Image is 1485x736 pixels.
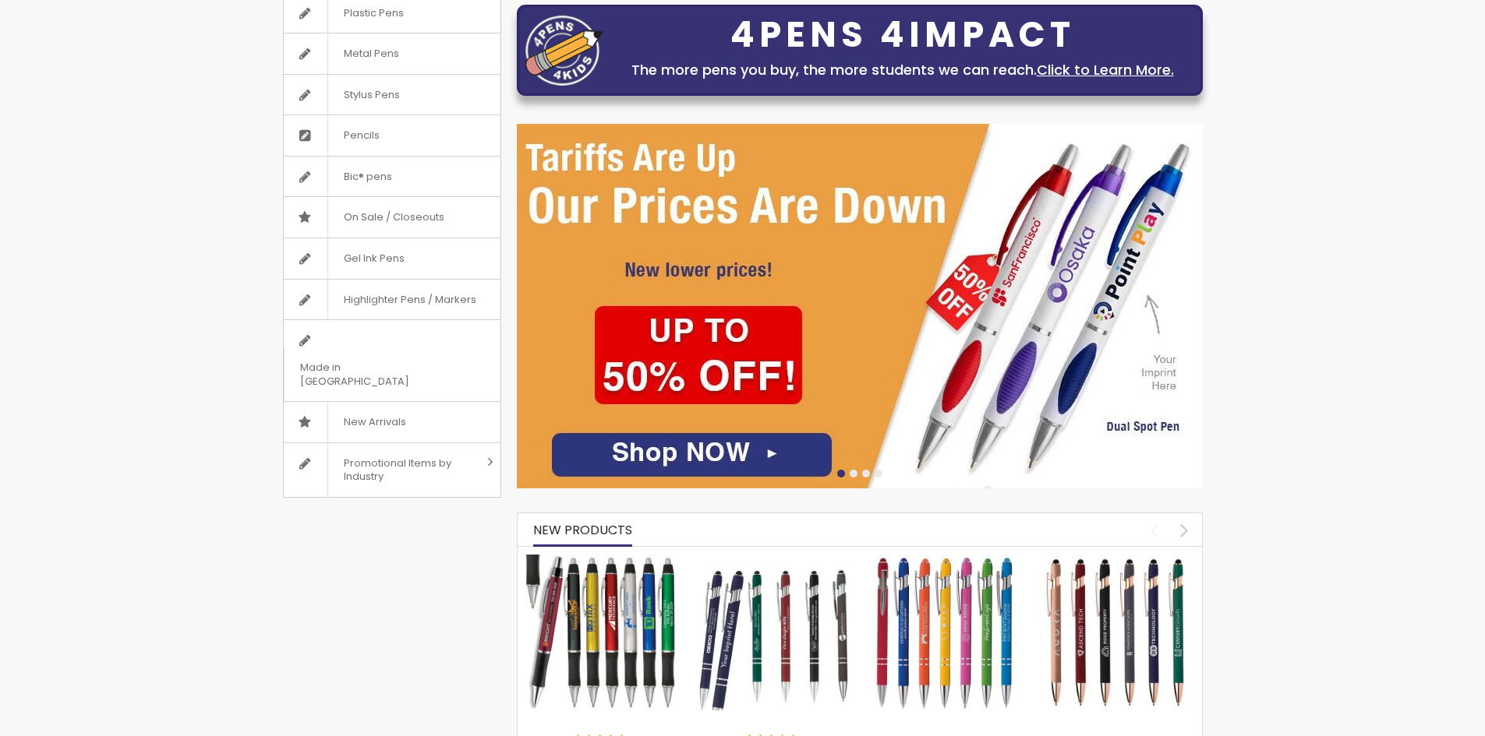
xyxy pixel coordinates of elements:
span: Metal Pens [327,33,415,74]
a: Pencils [284,115,500,156]
a: Custom Soft Touch Metal Pen - Stylus Top [696,554,852,567]
div: The more pens you buy, the more students we can reach. [611,59,1194,81]
a: On Sale / Closeouts [284,197,500,238]
img: Ellipse Softy Brights with Stylus Pen - Laser [868,555,1024,710]
span: Stylus Pens [327,75,415,115]
a: Bic® pens [284,157,500,197]
a: Ellipse Softy Brights with Stylus Pen - Laser [868,554,1024,567]
a: Metal Pens [284,33,500,74]
span: Made in [GEOGRAPHIC_DATA] [284,347,461,401]
span: Pencils [327,115,395,156]
div: next [1171,516,1198,544]
img: four_pen_logo.png [525,15,603,86]
img: /cheap-promotional-products.html [517,124,1203,488]
span: Promotional Items by Industry [327,443,482,497]
img: Ellipse Softy Rose Gold Classic with Stylus Pen - Silver Laser [1038,555,1194,710]
img: Custom Soft Touch Metal Pen - Stylus Top [696,555,852,710]
span: New Products [533,521,632,539]
div: prev [1140,516,1168,544]
a: Ellipse Softy Rose Gold Classic with Stylus Pen - Silver Laser [1038,554,1194,567]
a: Click to Learn More. [1037,60,1174,79]
a: Promotional Items by Industry [284,443,500,497]
a: Made in [GEOGRAPHIC_DATA] [284,320,500,401]
span: Gel Ink Pens [327,238,420,279]
span: New Arrivals [327,402,422,442]
a: New Arrivals [284,402,500,442]
span: On Sale / Closeouts [327,197,460,238]
span: Bic® pens [327,157,408,197]
a: Stylus Pens [284,75,500,115]
span: Highlighter Pens / Markers [327,280,492,320]
a: Gel Ink Pens [284,238,500,279]
img: The Barton Custom Pens Special Offer [525,555,681,710]
div: 4PENS 4IMPACT [611,19,1194,51]
a: Highlighter Pens / Markers [284,280,500,320]
a: The Barton Custom Pens Special Offer [525,554,681,567]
